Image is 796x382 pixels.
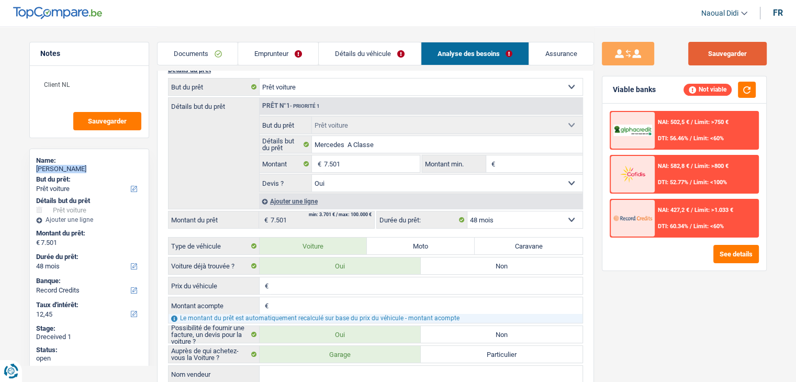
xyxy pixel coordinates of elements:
[529,42,593,65] a: Assurance
[260,117,312,133] label: But du prêt
[36,277,140,285] label: Banque:
[693,5,747,22] a: Naoual Didi
[613,85,656,94] div: Viable banks
[169,297,260,314] label: Montant acompte
[260,297,271,314] span: €
[690,135,692,142] span: /
[169,326,260,343] label: Possibilité de fournir une facture, un devis pour la voiture ?
[658,179,688,186] span: DTI: 52.77%
[690,179,692,186] span: /
[713,245,759,263] button: See details
[694,163,728,170] span: Limit: >800 €
[701,9,738,18] span: Naoual Didi
[312,155,323,172] span: €
[691,119,693,126] span: /
[773,8,783,18] div: fr
[169,277,260,294] label: Prix du véhicule
[259,211,271,228] span: €
[13,7,102,19] img: TopCompare Logo
[169,211,259,228] label: Montant du prêt
[658,207,689,214] span: NAI: 427,2 €
[36,253,140,261] label: Durée du prêt:
[422,155,486,172] label: Montant min.
[613,125,652,137] img: AlphaCredit
[290,103,320,109] span: - Priorité 1
[683,84,732,95] div: Not viable
[238,42,318,65] a: Emprunteur
[36,346,142,354] div: Status:
[40,49,138,58] h5: Notes
[421,346,582,363] label: Particulier
[36,197,142,205] div: Détails but du prêt
[260,277,271,294] span: €
[36,354,142,363] div: open
[169,346,260,363] label: Auprès de qui achetez-vous la Voiture ?
[693,135,724,142] span: Limit: <60%
[158,42,238,65] a: Documents
[613,164,652,184] img: Cofidis
[260,326,421,343] label: Oui
[36,229,140,238] label: Montant du prêt:
[658,135,688,142] span: DTI: 56.46%
[694,119,728,126] span: Limit: >750 €
[690,223,692,230] span: /
[169,314,582,323] div: Le montant du prêt est automatiquement recalculé sur base du prix du véhicule - montant acompte
[169,238,260,254] label: Type de véhicule
[260,257,421,274] label: Oui
[486,155,498,172] span: €
[658,119,689,126] span: NAI: 502,5 €
[36,216,142,223] div: Ajouter une ligne
[259,194,582,209] div: Ajouter une ligne
[421,326,582,343] label: Non
[36,333,142,341] div: Dreceived 1
[260,238,367,254] label: Voiture
[36,156,142,165] div: Name:
[658,163,689,170] span: NAI: 582,8 €
[36,239,40,247] span: €
[169,78,260,95] label: But du prêt
[693,223,724,230] span: Limit: <60%
[319,42,421,65] a: Détails du véhicule
[691,207,693,214] span: /
[260,175,312,192] label: Devis ?
[260,136,312,153] label: Détails but du prêt
[88,118,127,125] span: Sauvegarder
[169,257,260,274] label: Voiture déjà trouvée ?
[36,175,140,184] label: But du prêt:
[421,42,529,65] a: Analyse des besoins
[36,301,140,309] label: Taux d'intérêt:
[73,112,141,130] button: Sauvegarder
[658,223,688,230] span: DTI: 60.34%
[613,208,652,228] img: Record Credits
[475,238,582,254] label: Caravane
[688,42,767,65] button: Sauvegarder
[260,103,322,109] div: Prêt n°1
[367,238,475,254] label: Moto
[36,324,142,333] div: Stage:
[260,346,421,363] label: Garage
[377,211,467,228] label: Durée du prêt:
[421,257,582,274] label: Non
[693,179,727,186] span: Limit: <100%
[309,212,372,217] div: min: 3.701 € / max: 100.000 €
[691,163,693,170] span: /
[36,165,142,173] div: [PERSON_NAME]
[260,155,312,172] label: Montant
[169,98,259,110] label: Détails but du prêt
[694,207,733,214] span: Limit: >1.033 €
